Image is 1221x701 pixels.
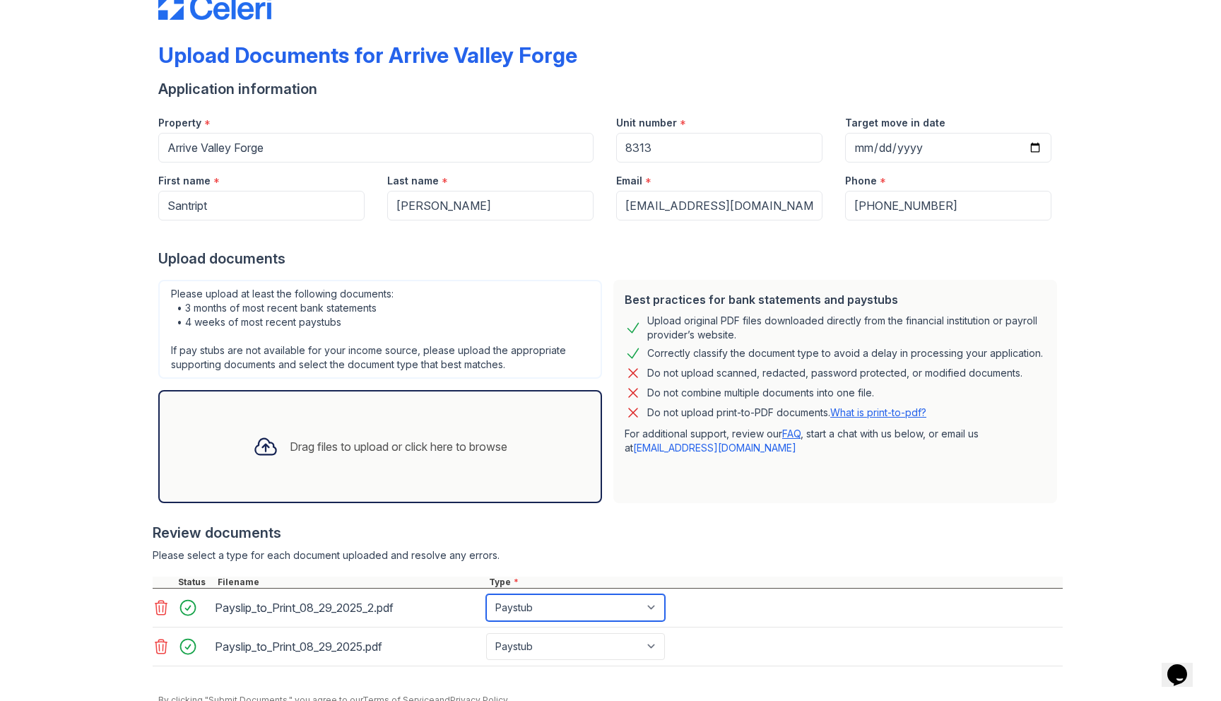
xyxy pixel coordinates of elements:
[158,174,211,188] label: First name
[647,406,926,420] p: Do not upload print-to-PDF documents.
[215,596,480,619] div: Payslip_to_Print_08_29_2025_2.pdf
[486,577,1063,588] div: Type
[782,428,801,440] a: FAQ
[625,427,1046,455] p: For additional support, review our , start a chat with us below, or email us at
[158,249,1063,269] div: Upload documents
[647,365,1022,382] div: Do not upload scanned, redacted, password protected, or modified documents.
[616,174,642,188] label: Email
[625,291,1046,308] div: Best practices for bank statements and paystubs
[647,384,874,401] div: Do not combine multiple documents into one file.
[647,345,1043,362] div: Correctly classify the document type to avoid a delay in processing your application.
[215,635,480,658] div: Payslip_to_Print_08_29_2025.pdf
[290,438,507,455] div: Drag files to upload or click here to browse
[153,523,1063,543] div: Review documents
[845,174,877,188] label: Phone
[647,314,1046,342] div: Upload original PDF files downloaded directly from the financial institution or payroll provider’...
[616,116,677,130] label: Unit number
[175,577,215,588] div: Status
[1162,644,1207,687] iframe: chat widget
[215,577,486,588] div: Filename
[158,42,577,68] div: Upload Documents for Arrive Valley Forge
[830,406,926,418] a: What is print-to-pdf?
[158,116,201,130] label: Property
[158,280,602,379] div: Please upload at least the following documents: • 3 months of most recent bank statements • 4 wee...
[153,548,1063,562] div: Please select a type for each document uploaded and resolve any errors.
[633,442,796,454] a: [EMAIL_ADDRESS][DOMAIN_NAME]
[387,174,439,188] label: Last name
[845,116,945,130] label: Target move in date
[158,79,1063,99] div: Application information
